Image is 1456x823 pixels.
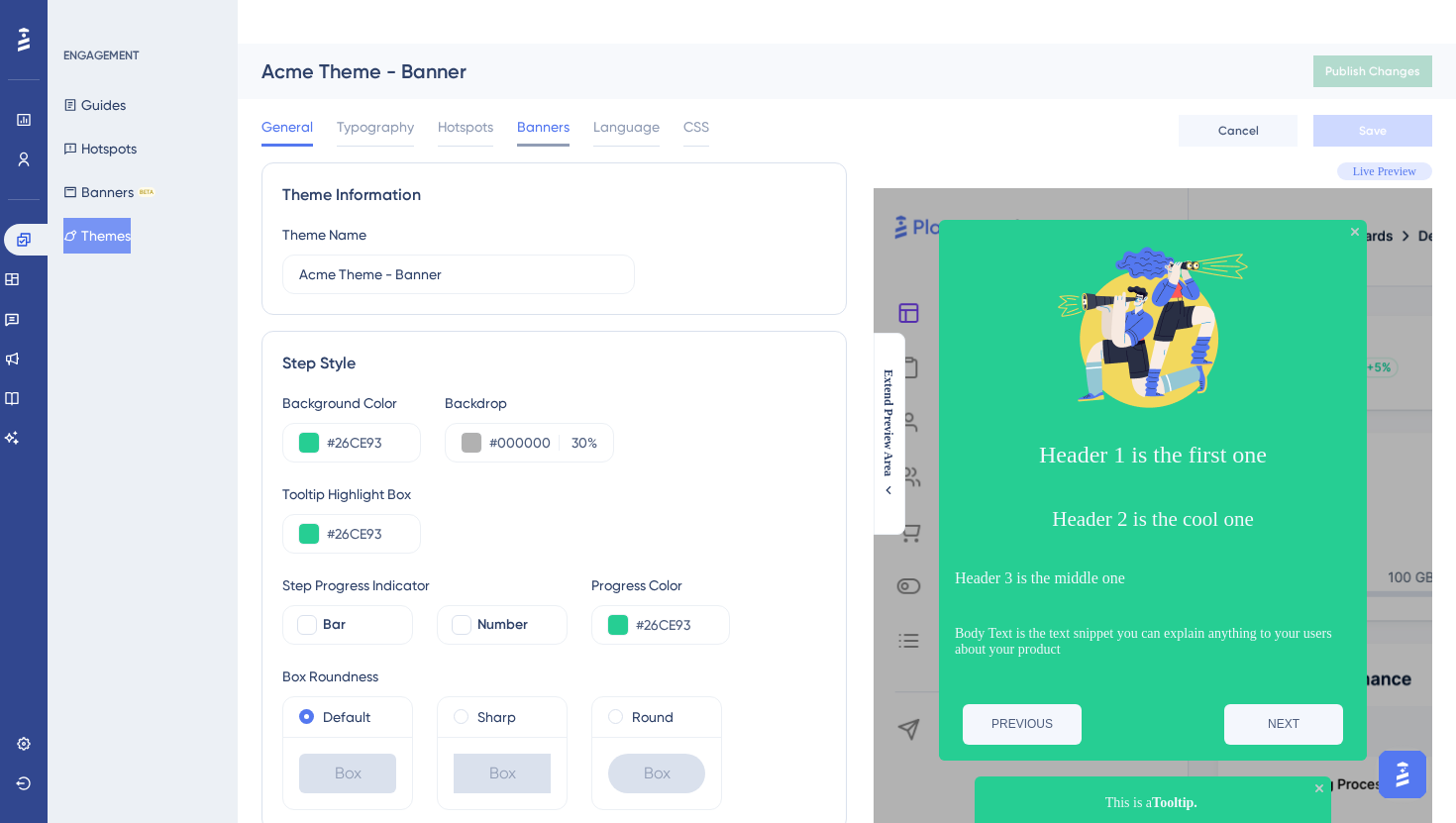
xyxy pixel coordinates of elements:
[593,115,660,139] span: Language
[955,442,1351,468] h1: Header 1 is the first one
[282,183,826,207] div: Theme Information
[632,705,674,729] label: Round
[1313,55,1432,87] button: Publish Changes
[1325,63,1420,79] span: Publish Changes
[1224,704,1343,745] button: Next
[323,705,370,729] label: Default
[454,754,551,793] div: Box
[1315,784,1323,792] div: Close Preview
[63,87,126,123] button: Guides
[566,431,587,455] input: %
[955,507,1351,532] h2: Header 2 is the cool one
[881,369,896,476] span: Extend Preview Area
[63,218,131,254] button: Themes
[1353,163,1416,179] span: Live Preview
[873,369,904,498] button: Extend Preview Area
[63,48,139,63] div: ENGAGEMENT
[282,573,568,597] div: Step Progress Indicator
[1359,123,1387,139] span: Save
[337,115,414,139] span: Typography
[282,482,826,506] div: Tooltip Highlight Box
[282,352,826,375] div: Step Style
[299,754,396,793] div: Box
[591,573,730,597] div: Progress Color
[282,223,366,247] div: Theme Name
[477,705,516,729] label: Sharp
[683,115,709,139] span: CSS
[1152,795,1197,810] b: Tooltip.
[517,115,570,139] span: Banners
[559,431,597,455] label: %
[138,187,156,197] div: BETA
[1351,228,1359,236] div: Close Preview
[1313,115,1432,147] button: Save
[955,626,1351,658] p: Body Text is the text snippet you can explain anything to your users about your product
[63,174,156,210] button: BannersBETA
[261,57,1264,85] div: Acme Theme - Banner
[261,115,313,139] span: General
[1218,123,1259,139] span: Cancel
[963,704,1082,745] button: Previous
[282,391,421,415] div: Background Color
[323,613,346,637] span: Bar
[608,754,705,793] div: Box
[1054,228,1252,426] img: Modal Media
[63,131,137,166] button: Hotspots
[445,391,614,415] div: Backdrop
[1373,745,1432,804] iframe: UserGuiding AI Assistant Launcher
[477,613,528,637] span: Number
[299,263,618,285] input: Theme Name
[282,665,826,688] div: Box Roundness
[438,115,493,139] span: Hotspots
[1179,115,1298,147] button: Cancel
[955,569,1351,587] h3: Header 3 is the middle one
[990,792,1315,815] p: This is a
